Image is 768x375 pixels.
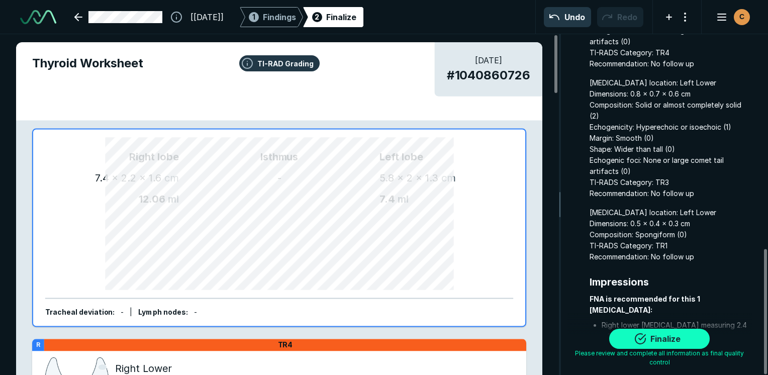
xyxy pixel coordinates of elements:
[194,308,197,317] span: -
[239,55,320,71] button: TI-RAD Grading
[164,172,179,184] span: cm
[45,308,115,317] span: Tracheal deviation :
[303,7,363,27] div: 2Finalize
[567,349,752,367] span: Please review and complete all information as final quality control
[597,7,643,27] button: Redo
[139,193,165,205] span: 12.06
[739,12,744,22] span: C
[590,295,700,314] strong: FNA is recommended for this 1 [MEDICAL_DATA]:
[190,11,224,23] span: [[DATE]]
[278,340,293,349] span: TR4
[398,193,409,205] span: ml
[252,12,255,22] span: 1
[240,7,303,27] div: 1Findings
[441,172,456,184] span: cm
[590,274,752,290] span: Impressions
[734,9,750,25] div: avatar-name
[315,12,319,22] span: 2
[590,207,752,262] span: [MEDICAL_DATA] location: Left Lower Dimensions: 0.5 x 0.4 x 0.3 cm Composition: Spongiform (0) TI...
[20,10,56,24] img: See-Mode Logo
[447,54,531,66] span: [DATE]
[609,329,710,349] button: Finalize
[130,307,132,318] div: |
[36,341,40,348] strong: R
[121,307,124,318] div: -
[32,54,526,72] span: Thyroid Worksheet
[590,77,752,199] span: [MEDICAL_DATA] location: Left Lower Dimensions: 0.8 x 0.7 x 0.6 cm Composition: Solid or almost c...
[544,7,591,27] button: Undo
[168,193,179,205] span: ml
[179,170,379,185] div: -
[710,7,752,27] button: avatar-name
[179,149,379,164] span: Isthmus
[263,11,296,23] span: Findings
[379,149,501,164] span: Left lobe
[326,11,356,23] div: Finalize
[138,308,188,317] span: Lymph nodes :
[379,172,438,184] span: 5.8 x 2 x 1.3
[57,149,179,164] span: Right lobe
[379,193,395,205] span: 7.4
[16,6,60,28] a: See-Mode Logo
[447,66,531,84] span: # 1040860726
[95,172,162,184] span: 7.4 x 2.2 x 1.6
